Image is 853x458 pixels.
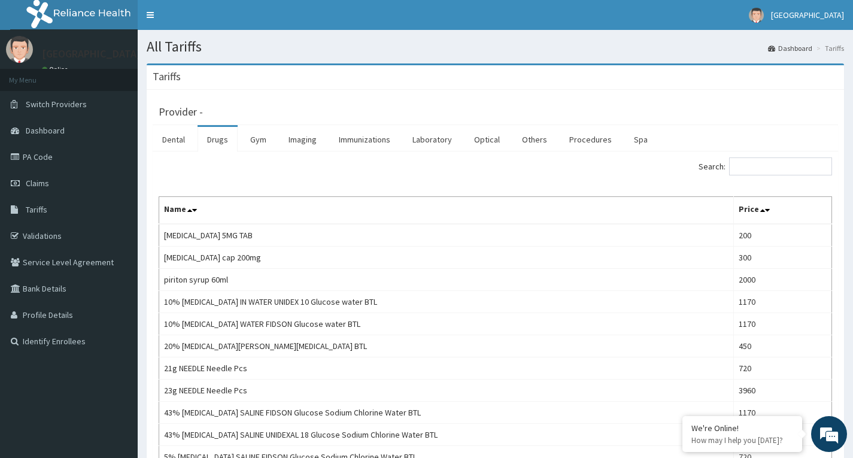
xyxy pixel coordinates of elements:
[241,127,276,152] a: Gym
[159,402,734,424] td: 43% [MEDICAL_DATA] SALINE FIDSON Glucose Sodium Chlorine Water BTL
[560,127,621,152] a: Procedures
[159,424,734,446] td: 43% [MEDICAL_DATA] SALINE UNIDEXAL 18 Glucose Sodium Chlorine Water BTL
[159,197,734,225] th: Name
[768,43,812,53] a: Dashboard
[279,127,326,152] a: Imaging
[159,269,734,291] td: piriton syrup 60ml
[733,224,831,247] td: 200
[159,247,734,269] td: [MEDICAL_DATA] cap 200mg
[733,197,831,225] th: Price
[691,423,793,433] div: We're Online!
[691,435,793,445] p: How may I help you today?
[153,71,181,82] h3: Tariffs
[729,157,832,175] input: Search:
[733,291,831,313] td: 1170
[159,357,734,380] td: 21g NEEDLE Needle Pcs
[159,380,734,402] td: 23g NEEDLE Needle Pcs
[26,125,65,136] span: Dashboard
[749,8,764,23] img: User Image
[771,10,844,20] span: [GEOGRAPHIC_DATA]
[733,269,831,291] td: 2000
[159,313,734,335] td: 10% [MEDICAL_DATA] WATER FIDSON Glucose water BTL
[624,127,657,152] a: Spa
[733,335,831,357] td: 450
[153,127,195,152] a: Dental
[329,127,400,152] a: Immunizations
[699,157,832,175] label: Search:
[42,48,141,59] p: [GEOGRAPHIC_DATA]
[198,127,238,152] a: Drugs
[465,127,509,152] a: Optical
[813,43,844,53] li: Tariffs
[733,313,831,335] td: 1170
[42,65,71,74] a: Online
[733,402,831,424] td: 1170
[159,291,734,313] td: 10% [MEDICAL_DATA] IN WATER UNIDEX 10 Glucose water BTL
[159,107,203,117] h3: Provider -
[159,335,734,357] td: 20% [MEDICAL_DATA][PERSON_NAME][MEDICAL_DATA] BTL
[733,357,831,380] td: 720
[733,380,831,402] td: 3960
[26,204,47,215] span: Tariffs
[6,36,33,63] img: User Image
[26,178,49,189] span: Claims
[733,247,831,269] td: 300
[159,224,734,247] td: [MEDICAL_DATA] 5MG TAB
[147,39,844,54] h1: All Tariffs
[26,99,87,110] span: Switch Providers
[512,127,557,152] a: Others
[403,127,462,152] a: Laboratory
